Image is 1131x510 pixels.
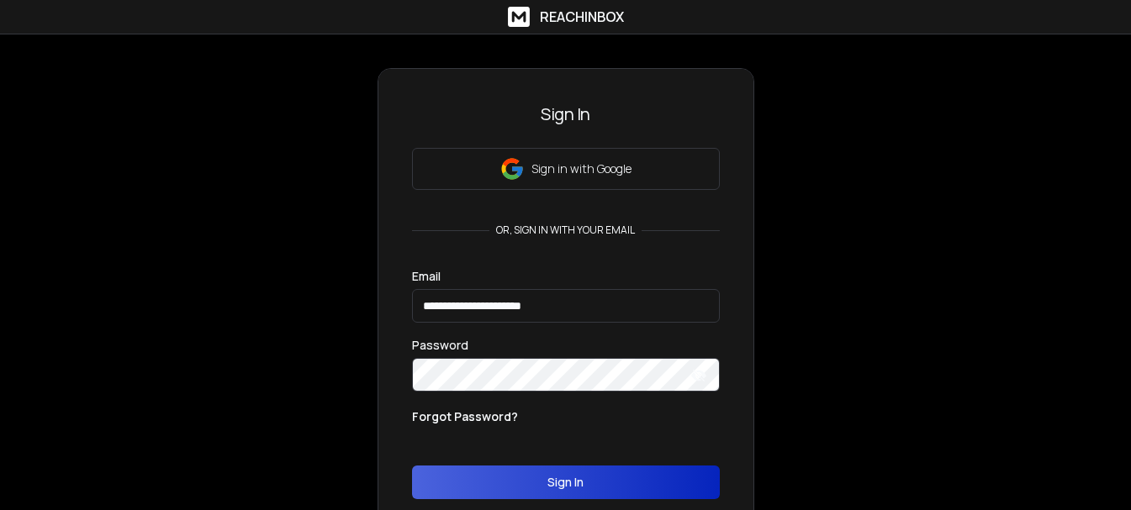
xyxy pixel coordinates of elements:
[540,7,624,27] h1: ReachInbox
[412,339,468,351] label: Password
[508,7,624,27] a: ReachInbox
[412,408,518,425] p: Forgot Password?
[412,103,720,126] h3: Sign In
[412,465,720,499] button: Sign In
[412,271,441,282] label: Email
[489,223,642,237] p: or, sign in with your email
[531,160,632,177] p: Sign in with Google
[412,148,720,190] button: Sign in with Google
